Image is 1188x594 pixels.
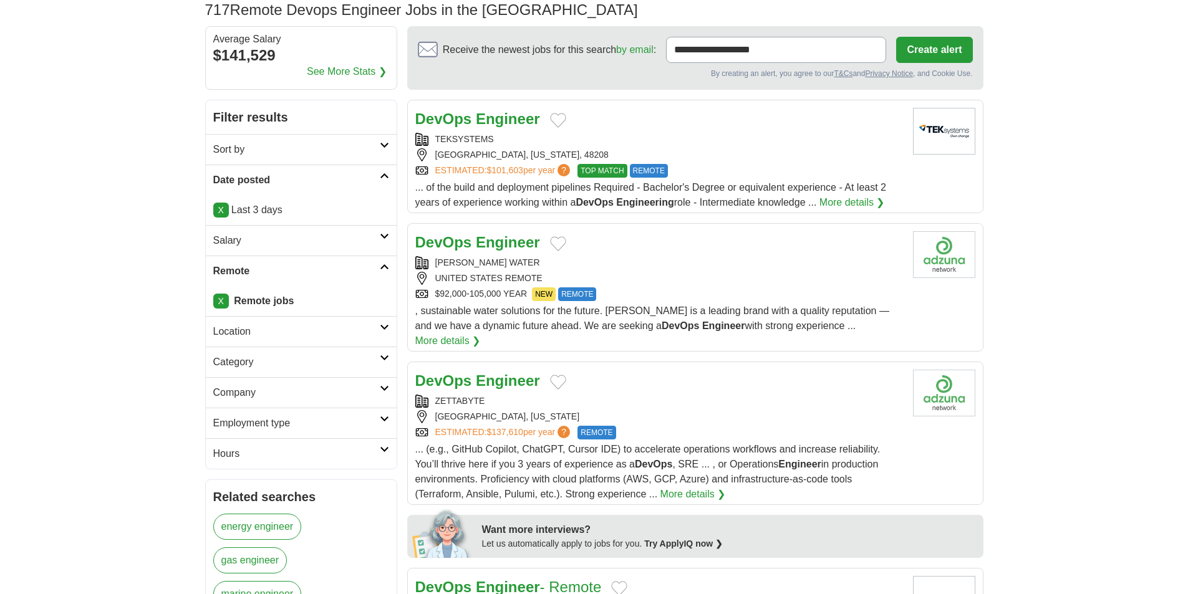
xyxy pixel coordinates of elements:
[415,395,903,408] div: ZETTABYTE
[415,182,887,208] span: ... of the build and deployment pipelines Required - Bachelor's Degree or equivalent experience -...
[213,203,229,218] a: X
[482,522,976,537] div: Want more interviews?
[550,375,566,390] button: Add to favorite jobs
[415,333,481,348] a: More details ❯
[415,372,540,389] a: DevOps Engineer
[206,347,397,377] a: Category
[206,134,397,165] a: Sort by
[205,1,638,18] h1: Remote Devops Engineer Jobs in the [GEOGRAPHIC_DATA]
[412,508,473,558] img: apply-iq-scientist.png
[577,164,627,178] span: TOP MATCH
[913,231,975,278] img: Company logo
[834,69,852,78] a: T&Cs
[476,110,540,127] strong: Engineer
[206,256,397,286] a: Remote
[307,64,387,79] a: See More Stats ❯
[206,316,397,347] a: Location
[913,108,975,155] img: TEKsystems logo
[435,134,494,144] a: TEKSYSTEMS
[577,426,616,439] span: REMOTE
[213,514,302,540] a: energy engineer
[702,320,745,331] strong: Engineer
[913,370,975,416] img: Company logo
[415,410,903,423] div: [GEOGRAPHIC_DATA], [US_STATE]
[206,100,397,134] h2: Filter results
[213,203,389,218] p: Last 3 days
[486,427,523,437] span: $137,610
[415,287,903,301] div: $92,000-105,000 YEAR
[213,294,229,309] a: X
[532,287,556,301] span: NEW
[206,225,397,256] a: Salary
[206,377,397,408] a: Company
[486,165,523,175] span: $101,603
[415,234,472,251] strong: DevOps
[206,408,397,438] a: Employment type
[644,539,723,548] a: Try ApplyIQ now ❯
[482,537,976,550] div: Let us automatically apply to jobs for you.
[630,164,668,178] span: REMOTE
[435,164,573,178] a: ESTIMATED:$101,603per year?
[415,110,540,127] a: DevOps Engineer
[415,110,472,127] strong: DevOps
[415,305,889,331] span: , sustainable water solutions for the future. [PERSON_NAME] is a leading brand with a quality rep...
[415,272,903,285] div: UNITED STATES REMOTE
[415,372,472,389] strong: DevOps
[819,195,885,210] a: More details ❯
[616,44,654,55] a: by email
[635,459,672,469] strong: DevOps
[213,233,380,248] h2: Salary
[550,236,566,251] button: Add to favorite jobs
[616,197,674,208] strong: Engineering
[415,444,881,499] span: ... (e.g., GitHub Copilot, ChatGPT, Cursor IDE) to accelerate operations workflows and increase r...
[213,547,287,573] a: gas engineer
[415,148,903,161] div: [GEOGRAPHIC_DATA], [US_STATE], 48208
[435,426,573,439] a: ESTIMATED:$137,610per year?
[558,287,596,301] span: REMOTE
[206,165,397,195] a: Date posted
[896,37,972,63] button: Create alert
[778,459,821,469] strong: Engineer
[213,44,389,67] div: $141,529
[213,264,380,279] h2: Remote
[662,320,699,331] strong: DevOps
[415,256,903,269] div: [PERSON_NAME] WATER
[550,113,566,128] button: Add to favorite jobs
[476,372,540,389] strong: Engineer
[415,234,540,251] a: DevOps Engineer
[443,42,656,57] span: Receive the newest jobs for this search :
[660,487,726,502] a: More details ❯
[418,68,973,79] div: By creating an alert, you agree to our and , and Cookie Use.
[213,34,389,44] div: Average Salary
[206,438,397,469] a: Hours
[213,487,389,506] h2: Related searches
[234,295,294,306] strong: Remote jobs
[558,164,570,176] span: ?
[213,324,380,339] h2: Location
[213,416,380,431] h2: Employment type
[213,142,380,157] h2: Sort by
[576,197,613,208] strong: DevOps
[213,385,380,400] h2: Company
[213,355,380,370] h2: Category
[476,234,540,251] strong: Engineer
[213,446,380,461] h2: Hours
[213,173,380,188] h2: Date posted
[558,426,570,438] span: ?
[865,69,913,78] a: Privacy Notice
